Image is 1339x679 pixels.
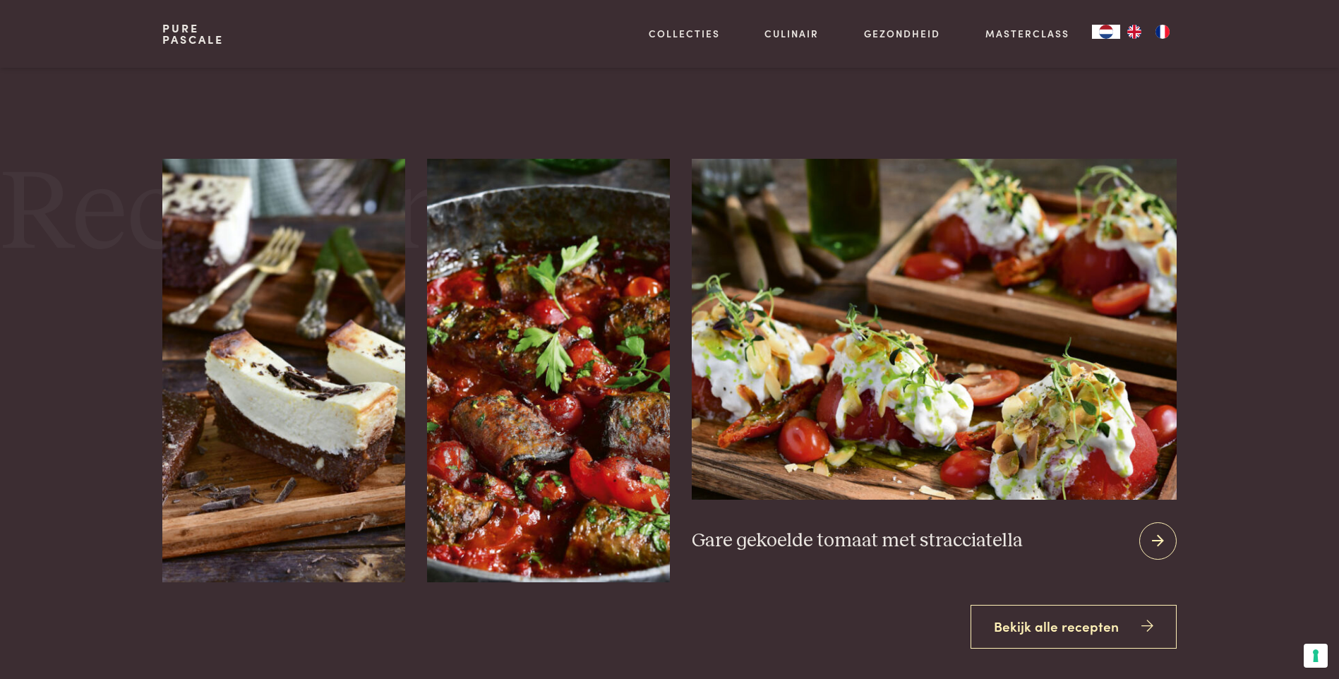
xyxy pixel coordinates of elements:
a: Bekijk alle recepten [971,605,1177,649]
a: Gare gekoelde tomaat met stracciatella Gare gekoelde tomaat met stracciatella [692,159,1176,582]
a: Masterclass [985,26,1069,41]
a: PurePascale [162,23,224,45]
a: FR [1148,25,1177,39]
aside: Language selected: Nederlands [1092,25,1177,39]
a: NL [1092,25,1120,39]
img: Brownie-cheesecake [162,159,404,582]
a: Culinair [764,26,819,41]
a: Collecties [649,26,720,41]
div: Language [1092,25,1120,39]
a: Gezondheid [864,26,940,41]
img: Aubergine-gehaktrolletjes in tomatensaus [427,159,669,582]
ul: Language list [1120,25,1177,39]
a: EN [1120,25,1148,39]
button: Uw voorkeuren voor toestemming voor trackingtechnologieën [1304,644,1328,668]
img: Gare gekoelde tomaat met stracciatella [692,159,1176,500]
h3: Gare gekoelde tomaat met stracciatella [692,529,1023,553]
